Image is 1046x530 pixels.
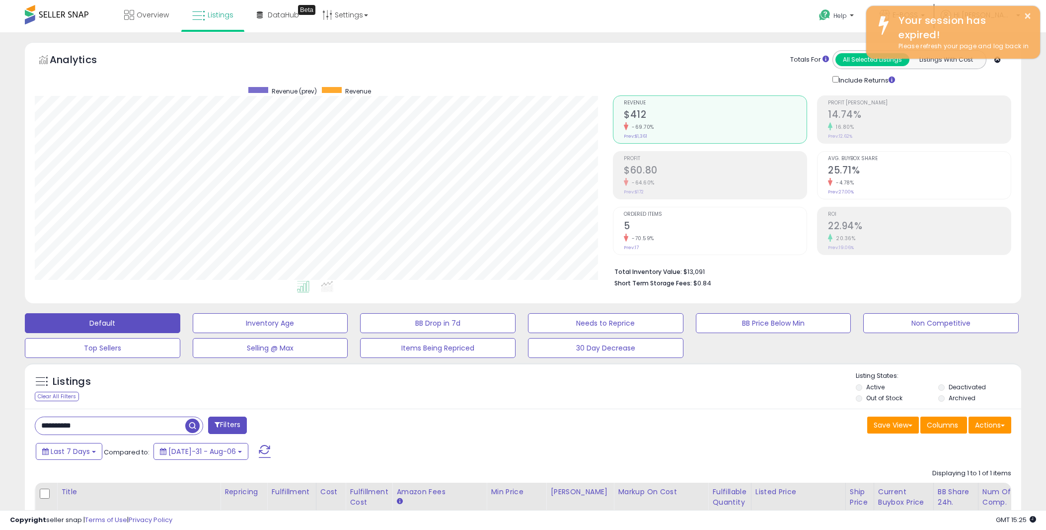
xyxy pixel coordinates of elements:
span: Ordered Items [624,212,807,217]
span: Listings [208,10,233,20]
button: × [1024,10,1032,22]
span: Revenue [345,87,371,95]
li: $13,091 [614,265,1004,277]
span: Avg. Buybox Share [828,156,1011,162]
strong: Copyright [10,515,46,525]
div: Listed Price [755,487,841,497]
div: Displaying 1 to 1 of 1 items [932,469,1011,478]
span: 2025-08-15 15:25 GMT [996,515,1036,525]
small: -70.59% [628,235,654,242]
h5: Listings [53,375,91,389]
div: Fulfillment [271,487,311,497]
label: Out of Stock [866,394,902,402]
div: Your session has expired! [891,13,1033,42]
h2: 14.74% [828,109,1011,122]
div: Cost [320,487,342,497]
label: Archived [949,394,975,402]
button: Items Being Repriced [360,338,516,358]
span: [DATE]-31 - Aug-06 [168,446,236,456]
a: Help [811,1,864,32]
span: Profit [PERSON_NAME] [828,100,1011,106]
button: Non Competitive [863,313,1019,333]
div: Fulfillable Quantity [712,487,747,508]
button: BB Drop in 7d [360,313,516,333]
label: Deactivated [949,383,986,391]
div: seller snap | | [10,516,172,525]
button: Filters [208,417,247,434]
button: Last 7 Days [36,443,102,460]
div: Include Returns [825,74,907,86]
button: [DATE]-31 - Aug-06 [153,443,248,460]
small: 16.80% [832,123,854,131]
button: Actions [969,417,1011,434]
button: Top Sellers [25,338,180,358]
small: Prev: $172 [624,189,644,195]
div: Markup on Cost [618,487,704,497]
small: Prev: 12.62% [828,133,852,139]
span: $0.84 [693,278,711,288]
span: Last 7 Days [51,446,90,456]
button: All Selected Listings [835,53,909,66]
small: Prev: $1,361 [624,133,647,139]
small: -69.70% [628,123,654,131]
small: 20.36% [832,235,855,242]
span: Compared to: [104,447,149,457]
div: Title [61,487,216,497]
button: Listings With Cost [909,53,983,66]
button: 30 Day Decrease [528,338,683,358]
b: Short Term Storage Fees: [614,279,692,287]
div: BB Share 24h. [938,487,974,508]
span: Help [833,11,847,20]
small: Prev: 17 [624,245,639,251]
p: Listing States: [856,371,1022,381]
h2: 25.71% [828,165,1011,178]
span: Profit [624,156,807,162]
small: Amazon Fees. [396,497,402,506]
a: Terms of Use [85,515,127,525]
span: Overview [137,10,169,20]
div: Min Price [491,487,542,497]
h2: $412 [624,109,807,122]
label: Active [866,383,885,391]
div: [PERSON_NAME] [550,487,609,497]
i: Get Help [819,9,831,21]
h2: 22.94% [828,220,1011,234]
div: Current Buybox Price [878,487,929,508]
span: Columns [927,420,958,430]
div: Fulfillment Cost [350,487,388,508]
th: The percentage added to the cost of goods (COGS) that forms the calculator for Min & Max prices. [614,483,708,522]
button: Default [25,313,180,333]
div: Clear All Filters [35,392,79,401]
h2: 5 [624,220,807,234]
h5: Analytics [50,53,116,69]
button: Inventory Age [193,313,348,333]
button: Selling @ Max [193,338,348,358]
h2: $60.80 [624,165,807,178]
button: BB Price Below Min [696,313,851,333]
span: ROI [828,212,1011,217]
div: Amazon Fees [396,487,482,497]
div: Tooltip anchor [298,5,315,15]
small: -4.78% [832,179,854,186]
button: Save View [867,417,919,434]
small: Prev: 27.00% [828,189,854,195]
span: DataHub [268,10,299,20]
button: Needs to Reprice [528,313,683,333]
div: Ship Price [850,487,870,508]
div: Totals For [790,55,829,65]
button: Columns [920,417,967,434]
span: Revenue (prev) [272,87,317,95]
small: Prev: 19.06% [828,245,854,251]
small: -64.60% [628,179,655,186]
div: Num of Comp. [982,487,1019,508]
span: Revenue [624,100,807,106]
b: Total Inventory Value: [614,267,682,276]
div: Repricing [224,487,263,497]
a: Privacy Policy [129,515,172,525]
div: Please refresh your page and log back in [891,42,1033,51]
